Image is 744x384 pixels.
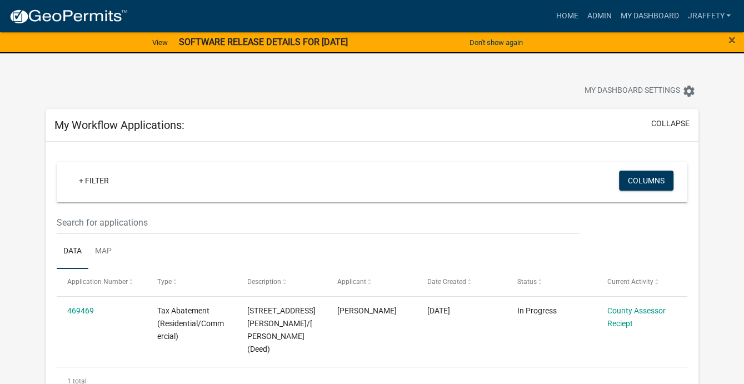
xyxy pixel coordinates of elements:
[607,278,653,286] span: Current Activity
[88,234,118,270] a: Map
[179,37,348,47] strong: SOFTWARE RELEASE DETAILS FOR [DATE]
[651,118,690,129] button: collapse
[585,84,680,98] span: My Dashboard Settings
[728,32,736,48] span: ×
[683,6,735,27] a: jraffety
[57,211,580,234] input: Search for applications
[616,6,683,27] a: My Dashboard
[247,278,281,286] span: Description
[57,234,88,270] a: Data
[157,278,172,286] span: Type
[728,33,736,47] button: Close
[147,269,237,296] datatable-header-cell: Type
[157,306,224,341] span: Tax Abatement (Residential/Commercial)
[337,306,397,315] span: Jackie Raffety
[70,171,118,191] a: + Filter
[597,269,687,296] datatable-header-cell: Current Activity
[67,278,128,286] span: Application Number
[327,269,417,296] datatable-header-cell: Applicant
[507,269,597,296] datatable-header-cell: Status
[427,278,466,286] span: Date Created
[607,306,666,328] a: County Assessor Reciept
[582,6,616,27] a: Admin
[551,6,582,27] a: Home
[576,80,705,102] button: My Dashboard Settingssettings
[57,269,147,296] datatable-header-cell: Application Number
[337,278,366,286] span: Applicant
[619,171,673,191] button: Columns
[682,84,696,98] i: settings
[417,269,507,296] datatable-header-cell: Date Created
[247,306,316,353] span: 803 W ORCHARD AVE JENKINS, GREGORY/AMY (Deed)
[148,33,172,52] a: View
[54,118,184,132] h5: My Workflow Applications:
[517,278,537,286] span: Status
[427,306,450,315] span: 08/26/2025
[237,269,327,296] datatable-header-cell: Description
[517,306,557,315] span: In Progress
[465,33,527,52] button: Don't show again
[67,306,94,315] a: 469469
